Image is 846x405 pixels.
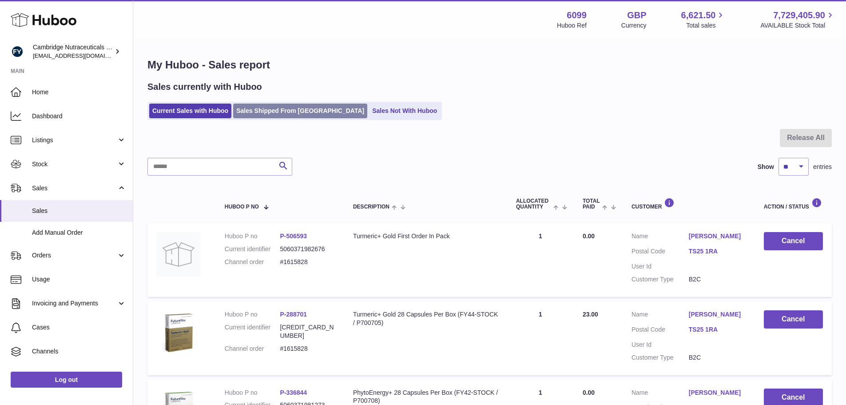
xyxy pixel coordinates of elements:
[507,301,574,375] td: 1
[567,9,587,21] strong: 6099
[225,323,280,340] dt: Current identifier
[280,258,335,266] dd: #1615828
[689,275,746,284] dd: B2C
[689,389,746,397] a: [PERSON_NAME]
[632,341,689,349] dt: User Id
[689,247,746,256] a: TS25 1RA
[280,323,335,340] dd: [CREDIT_CARD_NUMBER]
[149,104,231,118] a: Current Sales with Huboo
[147,81,262,93] h2: Sales currently with Huboo
[689,325,746,334] a: TS25 1RA
[632,325,689,336] dt: Postal Code
[632,275,689,284] dt: Customer Type
[32,323,126,332] span: Cases
[225,204,259,210] span: Huboo P no
[353,310,498,327] div: Turmeric+ Gold 28 Capsules Per Box (FY44-STOCK / P700705)
[32,229,126,237] span: Add Manual Order
[280,245,335,253] dd: 5060371982676
[32,184,117,192] span: Sales
[147,58,832,72] h1: My Huboo - Sales report
[225,345,280,353] dt: Channel order
[583,311,598,318] span: 23.00
[33,52,131,59] span: [EMAIL_ADDRESS][DOMAIN_NAME]
[583,389,595,396] span: 0.00
[632,389,689,399] dt: Name
[353,204,389,210] span: Description
[760,21,835,30] span: AVAILABLE Stock Total
[813,163,832,171] span: entries
[280,345,335,353] dd: #1615828
[681,9,726,30] a: 6,621.50 Total sales
[280,233,307,240] a: P-506593
[632,232,689,243] dt: Name
[32,299,117,308] span: Invoicing and Payments
[32,275,126,284] span: Usage
[233,104,367,118] a: Sales Shipped From [GEOGRAPHIC_DATA]
[632,247,689,258] dt: Postal Code
[225,232,280,241] dt: Huboo P no
[32,251,117,260] span: Orders
[156,310,201,355] img: 60991720007859.jpg
[689,353,746,362] dd: B2C
[32,112,126,120] span: Dashboard
[280,311,307,318] a: P-288701
[583,233,595,240] span: 0.00
[156,232,201,277] img: no-photo.jpg
[225,389,280,397] dt: Huboo P no
[764,198,823,210] div: Action / Status
[686,21,726,30] span: Total sales
[689,232,746,241] a: [PERSON_NAME]
[681,9,716,21] span: 6,621.50
[632,310,689,321] dt: Name
[758,163,774,171] label: Show
[621,21,647,30] div: Currency
[225,245,280,253] dt: Current identifier
[557,21,587,30] div: Huboo Ref
[760,9,835,30] a: 7,729,405.90 AVAILABLE Stock Total
[225,310,280,319] dt: Huboo P no
[627,9,646,21] strong: GBP
[632,353,689,362] dt: Customer Type
[583,198,600,210] span: Total paid
[764,232,823,250] button: Cancel
[280,389,307,396] a: P-336844
[632,198,746,210] div: Customer
[32,136,117,144] span: Listings
[32,160,117,168] span: Stock
[32,88,126,96] span: Home
[507,223,574,297] td: 1
[369,104,440,118] a: Sales Not With Huboo
[764,310,823,329] button: Cancel
[689,310,746,319] a: [PERSON_NAME]
[225,258,280,266] dt: Channel order
[516,198,551,210] span: ALLOCATED Quantity
[773,9,825,21] span: 7,729,405.90
[353,232,498,241] div: Turmeric+ Gold First Order In Pack
[11,45,24,58] img: internalAdmin-6099@internal.huboo.com
[632,262,689,271] dt: User Id
[32,347,126,356] span: Channels
[33,43,113,60] div: Cambridge Nutraceuticals Ltd
[11,372,122,388] a: Log out
[32,207,126,215] span: Sales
